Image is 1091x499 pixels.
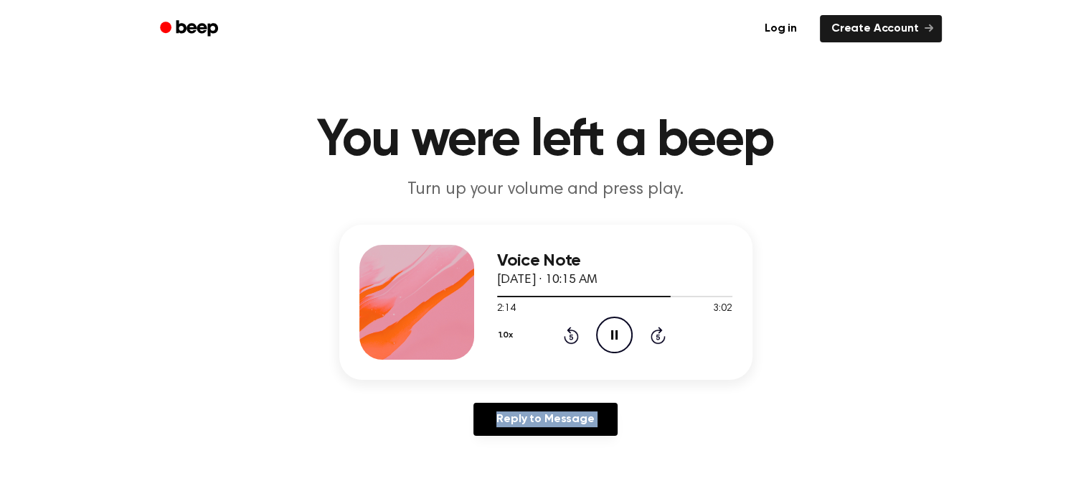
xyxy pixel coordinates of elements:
span: 2:14 [497,302,516,317]
span: [DATE] · 10:15 AM [497,274,598,286]
a: Beep [150,15,231,43]
a: Reply to Message [473,403,617,436]
h1: You were left a beep [179,115,913,167]
button: 1.0x [497,323,519,348]
a: Create Account [820,15,942,42]
a: Log in [750,12,811,45]
p: Turn up your volume and press play. [270,178,821,202]
h3: Voice Note [497,251,732,271]
span: 3:02 [713,302,732,317]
